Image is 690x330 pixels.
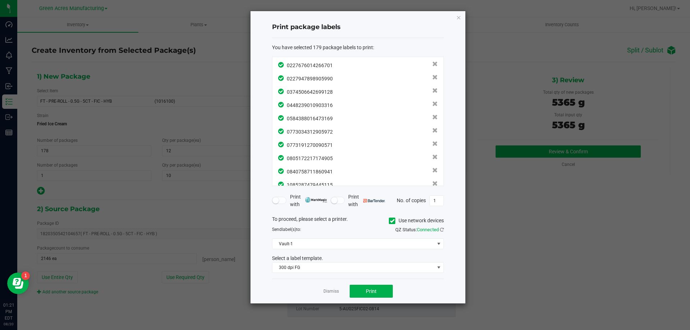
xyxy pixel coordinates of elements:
[278,154,285,162] span: In Sync
[7,273,29,294] iframe: Resource center
[287,129,333,135] span: 0773034312905972
[272,227,301,232] span: Send to:
[290,193,327,208] span: Print with
[287,155,333,161] span: 0805172217174905
[272,44,444,51] div: :
[287,76,333,82] span: 0227947898905990
[305,197,327,203] img: mark_magic_cybra.png
[282,227,296,232] span: label(s)
[287,182,333,188] span: 1085287479445115
[278,181,285,188] span: In Sync
[278,127,285,135] span: In Sync
[272,45,373,50] span: You have selected 179 package labels to print
[278,61,285,69] span: In Sync
[278,141,285,148] span: In Sync
[389,217,444,224] label: Use network devices
[21,271,30,280] iframe: Resource center unread badge
[323,288,339,294] a: Dismiss
[366,288,377,294] span: Print
[278,167,285,175] span: In Sync
[417,227,439,232] span: Connected
[287,169,333,175] span: 0840758711860941
[267,255,449,262] div: Select a label template.
[397,197,426,203] span: No. of copies
[395,227,444,232] span: QZ Status:
[287,89,333,95] span: 0374506642699128
[287,116,333,121] span: 0584388016473169
[287,142,333,148] span: 0773191270090571
[348,193,385,208] span: Print with
[278,74,285,82] span: In Sync
[287,102,333,108] span: 0448239010903316
[272,262,434,273] span: 300 dpi FG
[267,215,449,226] div: To proceed, please select a printer.
[278,88,285,95] span: In Sync
[363,199,385,203] img: bartender.png
[272,23,444,32] h4: Print package labels
[278,101,285,108] span: In Sync
[287,62,333,68] span: 0227676014266701
[350,285,393,298] button: Print
[272,239,434,249] span: Vault-1
[278,114,285,122] span: In Sync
